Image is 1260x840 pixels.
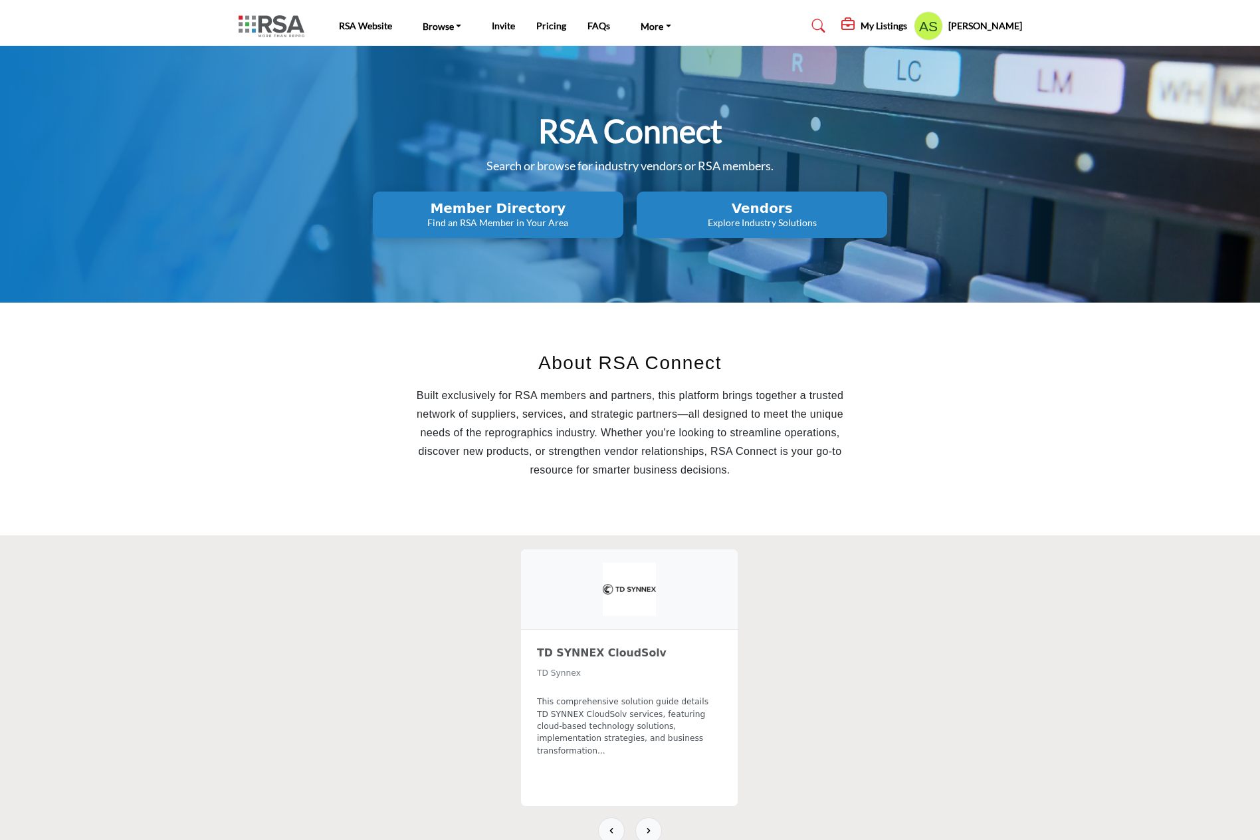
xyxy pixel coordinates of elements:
h5: My Listings [861,20,907,32]
a: Invite [492,20,515,31]
h2: Member Directory [377,200,619,216]
h2: About RSA Connect [401,349,859,377]
a: FAQs [587,20,610,31]
p: Find an RSA Member in Your Area [377,216,619,229]
a: Browse [413,17,471,35]
img: Site Logo [239,15,311,37]
button: Vendors Explore Industry Solutions [637,192,887,238]
p: Built exclusively for RSA members and partners, this platform brings together a trusted network o... [401,386,859,480]
div: My Listings [841,18,907,34]
button: Member Directory Find an RSA Member in Your Area [373,192,623,238]
img: TD Synnex [603,563,656,616]
h3: TD SYNNEX CloudSolv [537,646,722,660]
h5: [PERSON_NAME] [948,19,1022,33]
span: Search or browse for industry vendors or RSA members. [486,158,774,173]
button: Show hide supplier dropdown [914,11,943,41]
a: Search [799,15,834,37]
p: Explore Industry Solutions [641,216,883,229]
a: More [631,17,681,35]
p: This comprehensive solution guide details TD SYNNEX CloudSolv services, featuring cloud-based tec... [537,696,722,757]
a: RSA Website [339,20,392,31]
h2: Vendors [641,200,883,216]
a: TD SYNNEX CloudSolv [537,646,722,666]
h1: RSA Connect [538,110,722,152]
a: Pricing [536,20,566,31]
span: TD Synnex [537,668,581,678]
